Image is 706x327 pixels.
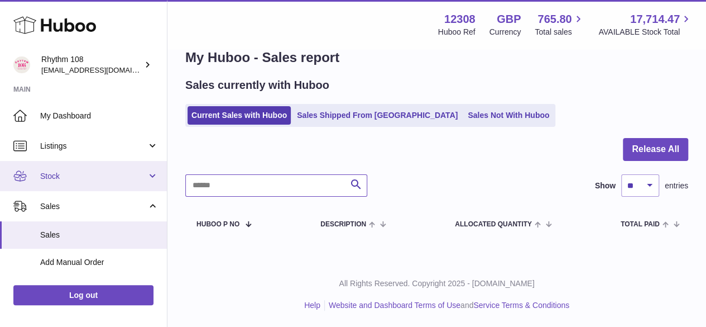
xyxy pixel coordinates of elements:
span: [EMAIL_ADDRESS][DOMAIN_NAME] [41,65,164,74]
img: internalAdmin-12308@internal.huboo.com [13,56,30,73]
button: Release All [623,138,688,161]
span: My Dashboard [40,111,159,121]
span: Total sales [535,27,584,37]
a: Sales Shipped From [GEOGRAPHIC_DATA] [293,106,462,125]
span: Listings [40,141,147,151]
p: All Rights Reserved. Copyright 2025 - [DOMAIN_NAME] [176,278,697,289]
span: Description [320,221,366,228]
span: Sales [40,230,159,240]
span: 765.80 [537,12,571,27]
strong: 12308 [444,12,476,27]
strong: GBP [497,12,521,27]
span: Total paid [621,221,660,228]
span: Huboo P no [196,221,239,228]
a: 17,714.47 AVAILABLE Stock Total [598,12,693,37]
a: 765.80 Total sales [535,12,584,37]
div: Currency [489,27,521,37]
span: Sales [40,201,147,212]
a: Service Terms & Conditions [473,301,569,310]
a: Sales Not With Huboo [464,106,553,125]
label: Show [595,181,616,191]
a: Website and Dashboard Terms of Use [329,301,460,310]
span: entries [665,181,688,191]
span: AVAILABLE Stock Total [598,27,693,37]
span: ALLOCATED Quantity [455,221,532,228]
span: Stock [40,171,147,182]
div: Huboo Ref [438,27,476,37]
span: 17,714.47 [630,12,680,27]
a: Help [304,301,320,310]
a: Current Sales with Huboo [188,106,291,125]
a: Log out [13,285,153,305]
span: Add Manual Order [40,257,159,268]
div: Rhythm 108 [41,54,142,75]
h1: My Huboo - Sales report [185,49,688,67]
h2: Sales currently with Huboo [185,78,329,93]
li: and [325,300,569,311]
